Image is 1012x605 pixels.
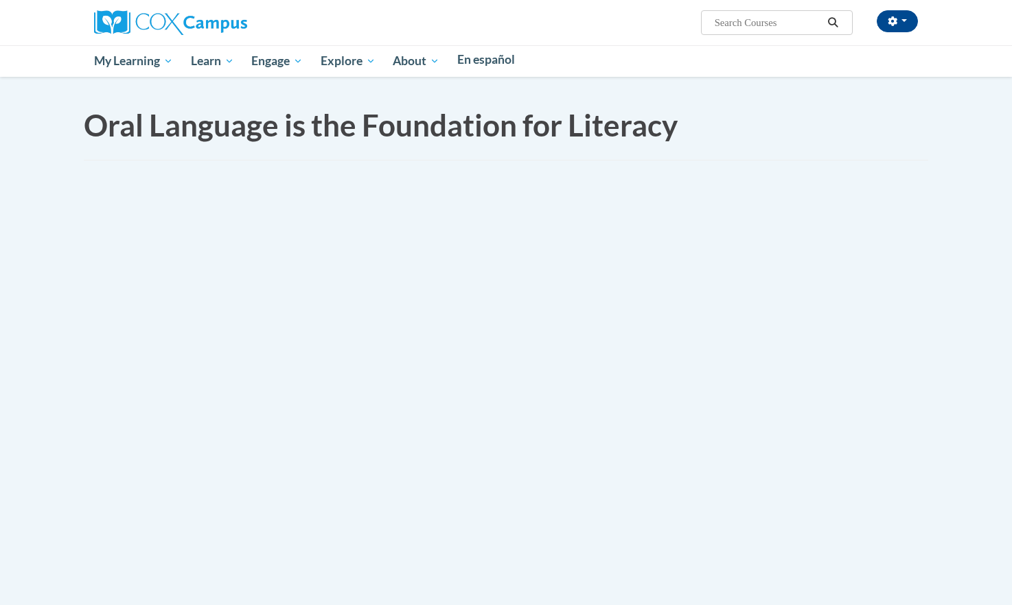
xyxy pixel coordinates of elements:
button: Search [823,14,844,31]
a: Explore [312,45,384,77]
i:  [827,18,840,28]
span: About [393,53,439,69]
a: En español [448,45,524,74]
div: Main menu [73,45,939,77]
span: Explore [321,53,376,69]
span: Learn [191,53,234,69]
span: Engage [251,53,303,69]
span: En español [457,52,515,67]
a: My Learning [85,45,182,77]
button: Account Settings [877,10,918,32]
a: About [384,45,449,77]
a: Engage [242,45,312,77]
a: Cox Campus [94,16,247,27]
span: My Learning [94,53,173,69]
img: Cox Campus [94,10,247,35]
span: Oral Language is the Foundation for Literacy [84,107,678,143]
input: Search Courses [713,14,823,31]
a: Learn [182,45,243,77]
